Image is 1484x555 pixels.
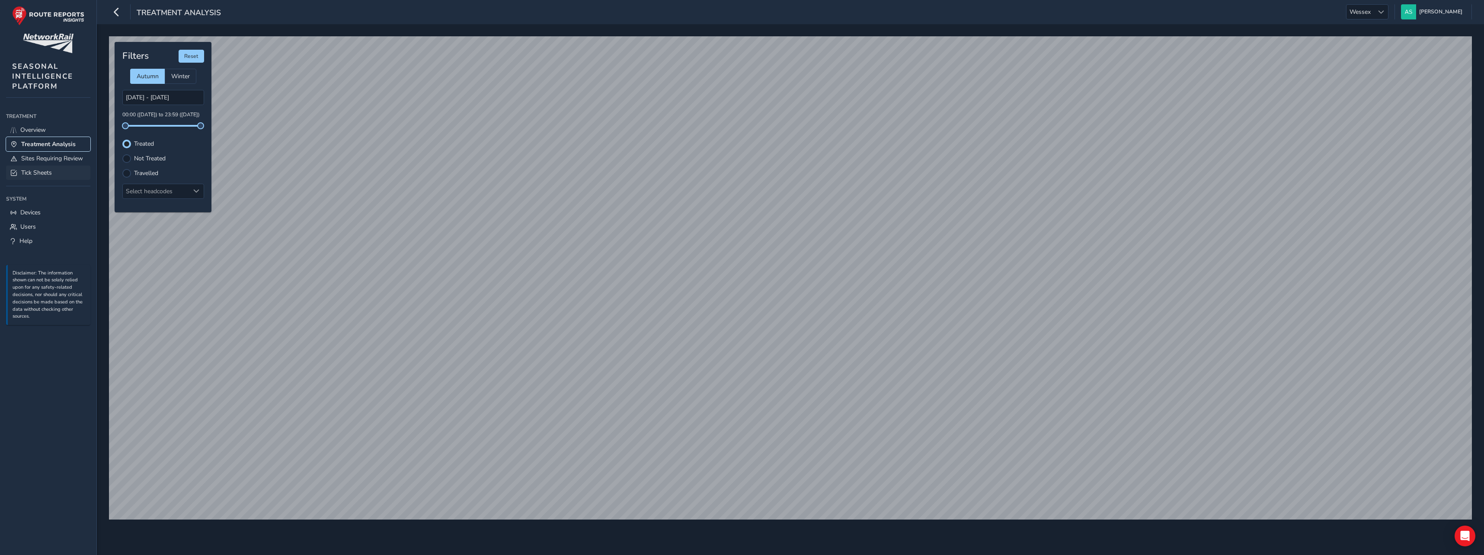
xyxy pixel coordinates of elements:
span: Devices [20,208,41,217]
a: Devices [6,205,90,220]
a: Users [6,220,90,234]
div: Open Intercom Messenger [1455,526,1475,546]
p: 00:00 ([DATE]) to 23:59 ([DATE]) [122,111,204,119]
button: [PERSON_NAME] [1401,4,1465,19]
a: Help [6,234,90,248]
button: Reset [179,50,204,63]
span: Treatment Analysis [137,7,221,19]
span: Treatment Analysis [21,140,76,148]
span: Help [19,237,32,245]
img: customer logo [23,34,74,53]
h4: Filters [122,51,149,61]
span: [PERSON_NAME] [1419,4,1462,19]
span: Winter [171,72,190,80]
div: Select headcodes [123,184,189,198]
img: rr logo [12,6,84,26]
a: Overview [6,123,90,137]
div: Winter [165,69,196,84]
div: System [6,192,90,205]
a: Tick Sheets [6,166,90,180]
label: Treated [134,141,154,147]
span: Overview [20,126,46,134]
span: Users [20,223,36,231]
label: Travelled [134,170,158,176]
a: Treatment Analysis [6,137,90,151]
div: Autumn [130,69,165,84]
p: Disclaimer: The information shown can not be solely relied upon for any safety-related decisions,... [13,270,86,321]
span: Sites Requiring Review [21,154,83,163]
span: Tick Sheets [21,169,52,177]
span: Wessex [1346,5,1374,19]
div: Treatment [6,110,90,123]
label: Not Treated [134,156,166,162]
span: SEASONAL INTELLIGENCE PLATFORM [12,61,73,91]
span: Autumn [137,72,159,80]
canvas: Map [109,36,1472,520]
a: Sites Requiring Review [6,151,90,166]
img: diamond-layout [1401,4,1416,19]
